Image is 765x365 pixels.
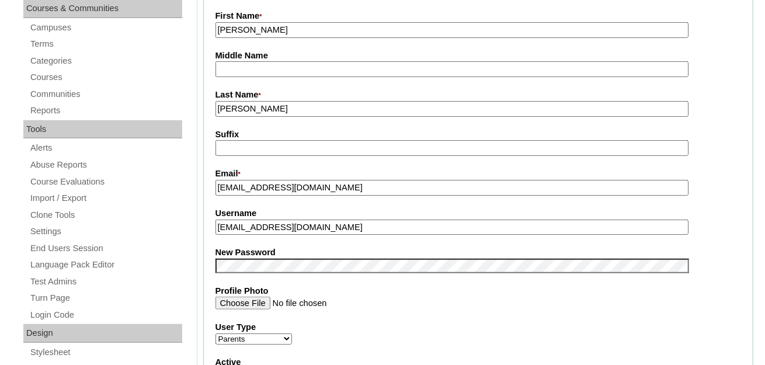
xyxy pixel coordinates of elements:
[29,54,182,68] a: Categories
[215,285,742,297] label: Profile Photo
[29,70,182,85] a: Courses
[29,87,182,102] a: Communities
[29,274,182,289] a: Test Admins
[29,224,182,239] a: Settings
[29,308,182,322] a: Login Code
[215,321,742,333] label: User Type
[29,175,182,189] a: Course Evaluations
[29,103,182,118] a: Reports
[23,324,182,343] div: Design
[215,128,742,141] label: Suffix
[29,258,182,272] a: Language Pack Editor
[29,141,182,155] a: Alerts
[215,10,742,23] label: First Name
[29,208,182,223] a: Clone Tools
[29,241,182,256] a: End Users Session
[215,207,742,220] label: Username
[29,191,182,206] a: Import / Export
[29,37,182,51] a: Terms
[215,246,742,259] label: New Password
[215,50,742,62] label: Middle Name
[29,158,182,172] a: Abuse Reports
[215,168,742,180] label: Email
[29,20,182,35] a: Campuses
[215,89,742,102] label: Last Name
[29,291,182,305] a: Turn Page
[23,120,182,139] div: Tools
[29,345,182,360] a: Stylesheet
